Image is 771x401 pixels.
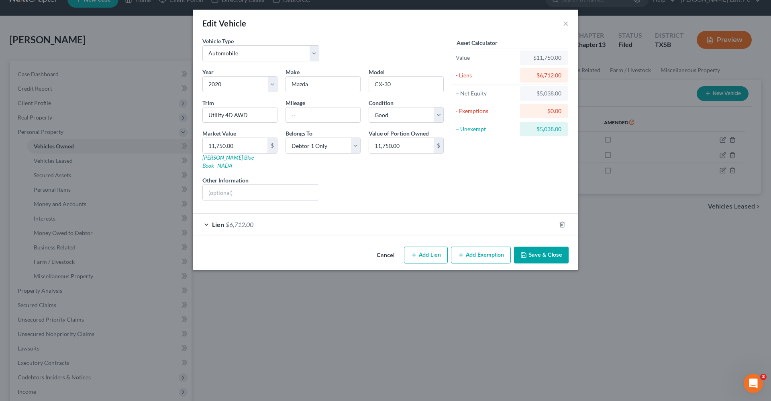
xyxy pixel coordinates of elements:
input: (optional) [203,185,319,200]
button: Cancel [370,247,401,263]
button: Save & Close [514,247,569,263]
input: ex. Altima [369,77,443,92]
div: $ [267,138,277,153]
label: Other Information [202,176,249,184]
label: Asset Calculator [457,38,498,47]
div: $5,038.00 [526,125,561,133]
input: 0.00 [203,138,267,153]
div: Value [456,54,516,62]
label: Market Value [202,129,236,138]
div: $5,038.00 [526,89,561,97]
button: Add Lien [404,247,448,263]
div: $6,712.00 [526,71,561,79]
span: $6,712.00 [226,221,253,228]
div: $ [434,138,443,153]
div: $0.00 [526,107,561,115]
label: Mileage [286,99,305,107]
button: Add Exemption [451,247,511,263]
div: - Liens [456,71,516,79]
input: 0.00 [369,138,434,153]
div: - Exemptions [456,107,516,115]
label: Vehicle Type [202,37,234,45]
span: Make [286,69,300,75]
div: $11,750.00 [526,54,561,62]
input: -- [286,107,360,123]
button: × [563,18,569,28]
div: = Unexempt [456,125,516,133]
label: Condition [369,99,394,107]
a: NADA [217,162,233,169]
label: Value of Portion Owned [369,129,429,138]
div: = Net Equity [456,89,516,97]
span: Belongs To [286,130,312,137]
iframe: Intercom live chat [744,374,763,393]
input: ex. Nissan [286,77,360,92]
span: Lien [212,221,224,228]
a: [PERSON_NAME] Blue Book [202,154,254,169]
input: ex. LS, LT, etc [203,107,277,123]
label: Trim [202,99,214,107]
label: Model [369,68,385,76]
div: Edit Vehicle [202,18,247,29]
label: Year [202,68,214,76]
span: 3 [760,374,767,380]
